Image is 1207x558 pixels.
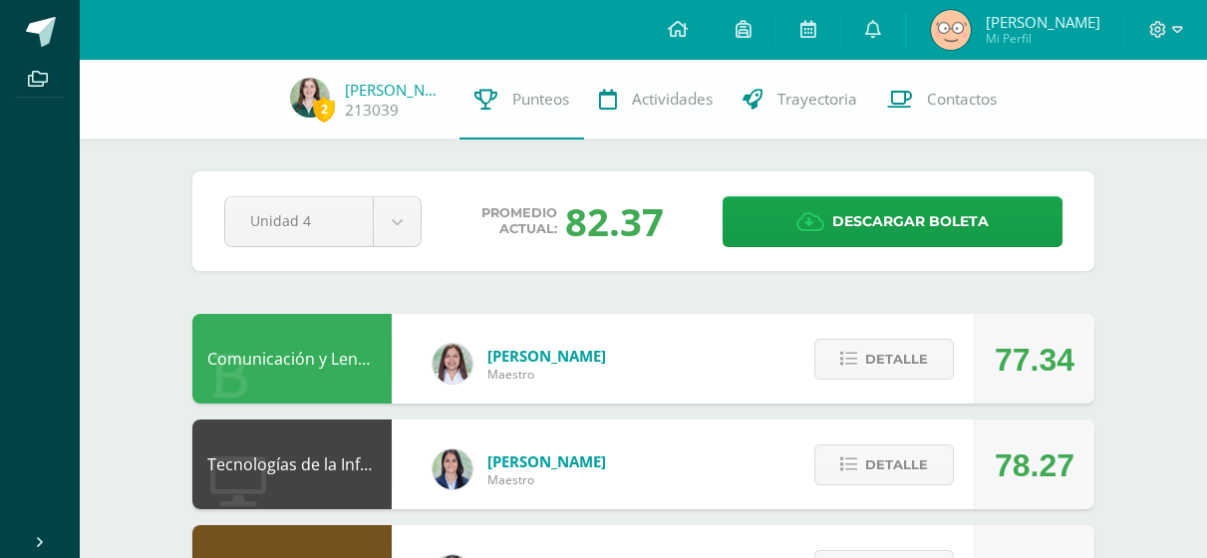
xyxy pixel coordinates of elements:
img: e4e3956b417e3d96c1391078964afbb7.png [290,78,330,118]
span: Punteos [512,89,569,110]
a: Unidad 4 [225,197,421,246]
span: Maestro [487,471,606,488]
span: 2 [313,97,335,122]
span: [PERSON_NAME] [487,346,606,366]
span: Descargar boleta [832,197,989,246]
span: Unidad 4 [250,197,348,244]
span: Detalle [865,341,928,378]
span: Detalle [865,446,928,483]
div: Tecnologías de la Información y la Comunicación 4 [192,419,392,509]
a: Descargar boleta [723,196,1062,247]
a: Punteos [459,60,584,139]
span: Mi Perfil [986,30,1100,47]
a: 213039 [345,100,399,121]
img: 72639ddbaeb481513917426665f4d019.png [931,10,971,50]
a: [PERSON_NAME] [345,80,445,100]
span: Trayectoria [777,89,857,110]
span: Contactos [927,89,997,110]
span: Maestro [487,366,606,383]
a: Trayectoria [728,60,872,139]
span: [PERSON_NAME] [487,451,606,471]
button: Detalle [814,444,954,485]
img: 7489ccb779e23ff9f2c3e89c21f82ed0.png [433,449,472,489]
a: Contactos [872,60,1012,139]
span: [PERSON_NAME] [986,12,1100,32]
div: 77.34 [995,315,1074,405]
img: acecb51a315cac2de2e3deefdb732c9f.png [433,344,472,384]
div: 78.27 [995,420,1074,510]
span: Actividades [632,89,713,110]
a: Actividades [584,60,728,139]
div: 82.37 [565,195,664,247]
button: Detalle [814,339,954,380]
span: Promedio actual: [481,205,557,237]
div: Comunicación y Lenguaje L3 Inglés 4 [192,314,392,404]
